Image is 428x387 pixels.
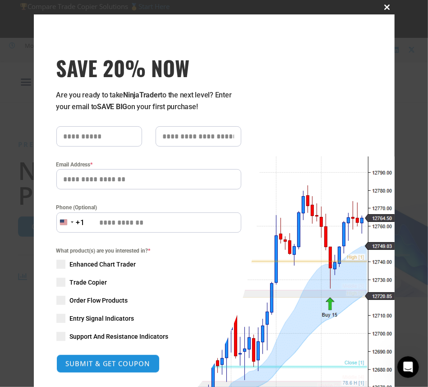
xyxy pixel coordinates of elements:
p: Are you ready to take to the next level? Enter your email to on your first purchase! [56,89,241,113]
button: SUBMIT & GET COUPON [56,355,160,373]
label: Support And Resistance Indicators [56,332,241,341]
iframe: Intercom live chat [397,356,419,378]
span: Support And Resistance Indicators [70,332,169,341]
label: Phone (Optional) [56,203,241,212]
h3: SAVE 20% NOW [56,55,241,80]
span: Entry Signal Indicators [70,314,134,323]
button: Selected country [56,212,85,233]
strong: SAVE BIG [97,102,127,111]
label: Entry Signal Indicators [56,314,241,323]
label: Email Address [56,160,241,169]
div: +1 [76,217,85,229]
span: Enhanced Chart Trader [70,260,136,269]
span: Trade Copier [70,278,107,287]
label: Enhanced Chart Trader [56,260,241,269]
span: Order Flow Products [70,296,128,305]
label: Trade Copier [56,278,241,287]
strong: NinjaTrader [123,91,160,99]
label: Order Flow Products [56,296,241,305]
span: What product(s) are you interested in? [56,246,241,255]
